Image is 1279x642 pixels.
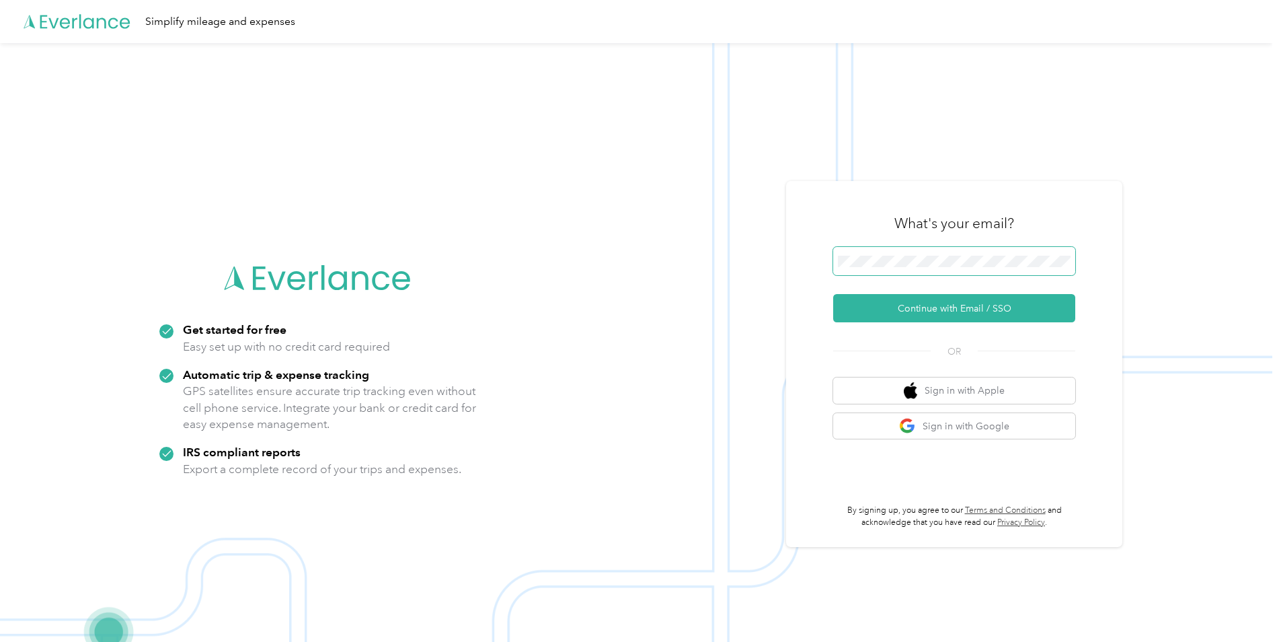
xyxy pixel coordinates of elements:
p: Export a complete record of your trips and expenses. [183,461,461,478]
button: Continue with Email / SSO [833,294,1075,322]
button: apple logoSign in with Apple [833,378,1075,404]
span: OR [931,345,978,359]
p: GPS satellites ensure accurate trip tracking even without cell phone service. Integrate your bank... [183,383,477,433]
img: apple logo [904,382,917,399]
a: Privacy Policy [997,518,1045,528]
h3: What's your email? [894,214,1014,233]
p: Easy set up with no credit card required [183,338,390,355]
strong: IRS compliant reports [183,445,301,459]
strong: Get started for free [183,322,286,336]
a: Terms and Conditions [965,505,1046,515]
img: google logo [899,418,916,435]
strong: Automatic trip & expense tracking [183,367,369,382]
button: google logoSign in with Google [833,413,1075,439]
div: Simplify mileage and expenses [145,13,295,30]
p: By signing up, you agree to our and acknowledge that you have read our . [833,505,1075,528]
